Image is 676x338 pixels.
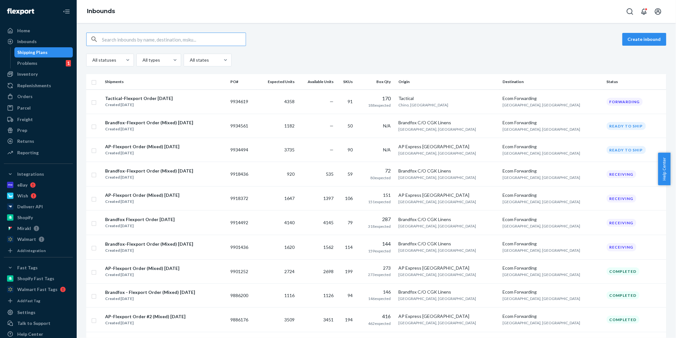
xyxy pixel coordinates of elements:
[105,143,180,150] div: AP-Flexport Order (Mixed) [DATE]
[658,153,671,185] button: Help Center
[336,74,358,89] th: SKUs
[284,147,295,152] span: 3735
[4,202,73,212] a: Deliverr API
[503,103,580,107] span: [GEOGRAPHIC_DATA], [GEOGRAPHIC_DATA]
[323,269,334,274] span: 2698
[297,74,336,89] th: Available Units
[17,71,38,77] div: Inventory
[503,151,580,156] span: [GEOGRAPHIC_DATA], [GEOGRAPHIC_DATA]
[398,313,497,319] div: AP Express [GEOGRAPHIC_DATA]
[17,331,43,337] div: Help Center
[284,220,295,225] span: 4140
[4,191,73,201] a: Wish
[87,8,115,15] a: Inbounds
[503,143,602,150] div: Ecom Forwarding
[105,102,173,108] div: Created [DATE]
[345,269,353,274] span: 199
[17,298,40,303] div: Add Fast Tag
[14,58,73,68] a: Problems1
[4,318,73,328] button: Talk to Support
[228,89,257,114] td: 9934619
[105,265,180,272] div: AP-Flexport Order (Mixed) [DATE]
[503,296,580,301] span: [GEOGRAPHIC_DATA], [GEOGRAPHIC_DATA]
[17,138,34,144] div: Returns
[4,263,73,273] button: Fast Tags
[348,123,353,128] span: 50
[60,5,73,18] button: Close Navigation
[17,204,43,210] div: Deliverr API
[398,320,476,325] span: [GEOGRAPHIC_DATA], [GEOGRAPHIC_DATA]
[189,57,190,63] input: All states
[4,114,73,125] a: Freight
[17,82,51,89] div: Replenishments
[105,223,175,229] div: Created [DATE]
[105,272,180,278] div: Created [DATE]
[503,241,602,247] div: Ecom Forwarding
[17,182,27,188] div: eBay
[398,127,476,132] span: [GEOGRAPHIC_DATA], [GEOGRAPHIC_DATA]
[360,313,391,320] div: 416
[82,2,120,21] ol: breadcrumbs
[500,74,604,89] th: Destination
[503,313,602,319] div: Ecom Forwarding
[348,147,353,152] span: 90
[607,219,636,227] div: Receiving
[398,216,497,223] div: Brandfox C/O CGK Linens
[323,317,334,322] span: 3451
[105,247,193,254] div: Created [DATE]
[345,196,353,201] span: 106
[360,167,391,174] div: 72
[503,127,580,132] span: [GEOGRAPHIC_DATA], [GEOGRAPHIC_DATA]
[607,291,640,299] div: Completed
[17,225,31,232] div: Mirakl
[105,95,173,102] div: Tactical-Flexport Order [DATE]
[4,212,73,223] a: Shopify
[607,243,636,251] div: Receiving
[323,220,334,225] span: 4145
[607,267,640,275] div: Completed
[635,319,670,335] iframe: Opens a widget where you can chat to one of our agents
[228,138,257,162] td: 9934494
[105,126,193,132] div: Created [DATE]
[398,241,497,247] div: Brandfox C/O CGK Linens
[607,170,636,178] div: Receiving
[228,211,257,235] td: 9914492
[18,49,48,56] div: Shipping Plans
[105,119,193,126] div: Brandfox-Flexport Order (Mixed) [DATE]
[4,125,73,135] a: Prep
[330,147,334,152] span: —
[368,249,391,253] span: 159 expected
[622,33,666,46] button: Create inbound
[287,171,295,177] span: 920
[17,286,58,293] div: Walmart Fast Tags
[604,74,666,89] th: Status
[284,196,295,201] span: 1647
[398,224,476,228] span: [GEOGRAPHIC_DATA], [GEOGRAPHIC_DATA]
[368,321,391,326] span: 462 expected
[284,99,295,104] span: 4358
[360,216,391,223] div: 287
[105,216,175,223] div: Brandfox Flexport Order [DATE]
[66,60,71,66] div: 1
[4,297,73,305] a: Add Fast Tag
[4,180,73,190] a: eBay
[398,95,497,102] div: Tactical
[228,283,257,307] td: 9886200
[503,265,602,271] div: Ecom Forwarding
[284,123,295,128] span: 1182
[17,93,33,100] div: Orders
[398,175,476,180] span: [GEOGRAPHIC_DATA], [GEOGRAPHIC_DATA]
[4,91,73,102] a: Orders
[4,169,73,179] button: Integrations
[398,192,497,198] div: AP Express [GEOGRAPHIC_DATA]
[398,265,497,271] div: AP Express [GEOGRAPHIC_DATA]
[17,275,54,282] div: Shopify Fast Tags
[284,293,295,298] span: 1116
[383,123,391,128] span: N/A
[398,248,476,253] span: [GEOGRAPHIC_DATA], [GEOGRAPHIC_DATA]
[17,265,38,271] div: Fast Tags
[4,307,73,318] a: Settings
[105,320,186,326] div: Created [DATE]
